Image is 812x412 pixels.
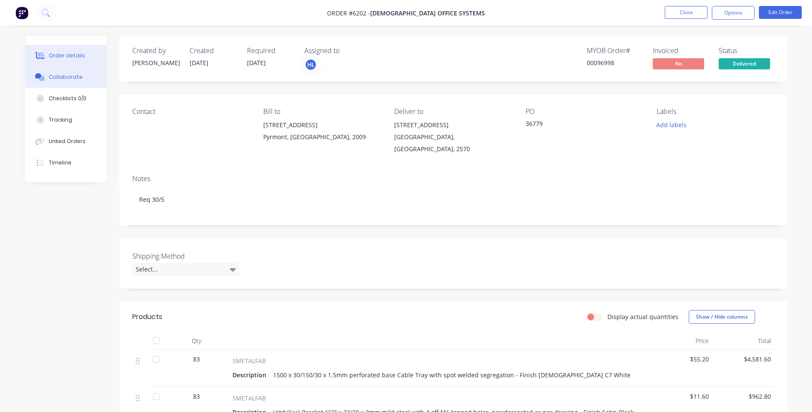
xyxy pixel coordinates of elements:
div: [PERSON_NAME] [132,58,179,67]
label: Display actual quantities [607,312,678,321]
button: Order details [25,45,107,66]
span: [DATE] [247,59,266,67]
div: Price [650,332,712,349]
span: $962.80 [716,392,771,401]
div: [GEOGRAPHIC_DATA], [GEOGRAPHIC_DATA], 2570 [394,131,512,155]
button: Tracking [25,109,107,131]
div: Total [712,332,774,349]
div: [STREET_ADDRESS][GEOGRAPHIC_DATA], [GEOGRAPHIC_DATA], 2570 [394,119,512,155]
span: Delivered [719,58,770,69]
span: $4,581.60 [716,355,771,364]
div: 1500 x 30/150/30 x 1.5mm perforated base Cable Tray with spot welded segregation - Finish [DEMOGR... [270,369,634,381]
div: Created by [132,47,179,55]
div: Description [232,369,270,381]
button: Edit Order [759,6,802,19]
button: Show / Hide columns [689,310,755,324]
span: $11.60 [654,392,709,401]
div: [STREET_ADDRESS] [263,119,381,131]
div: Bill to [263,107,381,116]
span: [DEMOGRAPHIC_DATA] Office Systems [370,9,485,17]
div: Collaborate [49,73,83,81]
button: Close [665,6,708,19]
div: Checklists 0/0 [49,95,86,102]
span: SMETALFAB [232,394,266,403]
label: Shipping Method [132,251,239,261]
button: HL [304,58,317,71]
div: Created [190,47,237,55]
div: [STREET_ADDRESS]Pyrmont, [GEOGRAPHIC_DATA], 2009 [263,119,381,146]
div: 36779 [526,119,633,131]
button: Delivered [719,58,770,71]
span: SMETALFAB [232,356,266,365]
div: Req 30/5 [132,186,774,212]
button: Checklists 0/0 [25,88,107,109]
div: Assigned to [304,47,390,55]
div: Deliver to [394,107,512,116]
div: Products [132,312,162,322]
div: Pyrmont, [GEOGRAPHIC_DATA], 2009 [263,131,381,143]
button: Linked Orders [25,131,107,152]
div: Timeline [49,159,71,167]
button: Options [712,6,755,20]
button: Timeline [25,152,107,173]
div: 00096998 [587,58,642,67]
button: Add labels [652,119,691,131]
div: Labels [657,107,774,116]
div: Notes [132,175,774,183]
div: Select... [132,263,239,276]
span: No [653,58,704,69]
span: 83 [193,355,200,364]
div: [STREET_ADDRESS] [394,119,512,131]
div: Order details [49,52,85,60]
div: Tracking [49,116,72,124]
button: Collaborate [25,66,107,88]
span: 83 [193,392,200,401]
div: Required [247,47,294,55]
div: Contact [132,107,250,116]
span: [DATE] [190,59,208,67]
div: PO [526,107,643,116]
div: Qty [171,332,222,349]
span: Order #6202 - [327,9,370,17]
div: Status [719,47,774,55]
span: $55.20 [654,355,709,364]
img: Factory [15,6,28,19]
div: Linked Orders [49,137,86,145]
div: MYOB Order # [587,47,642,55]
div: Invoiced [653,47,708,55]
